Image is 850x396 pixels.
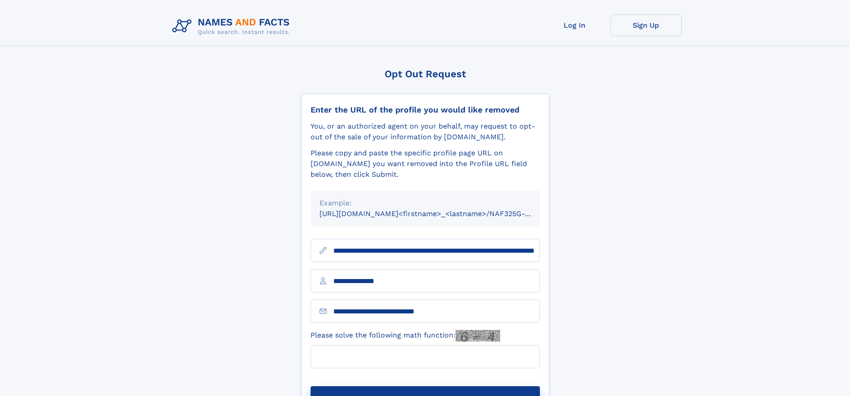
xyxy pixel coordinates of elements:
div: Enter the URL of the profile you would like removed [311,105,540,115]
img: Logo Names and Facts [169,14,297,38]
div: Opt Out Request [301,68,549,79]
a: Log In [539,14,610,36]
div: You, or an authorized agent on your behalf, may request to opt-out of the sale of your informatio... [311,121,540,142]
small: [URL][DOMAIN_NAME]<firstname>_<lastname>/NAF325G-xxxxxxxx [319,209,557,218]
div: Please copy and paste the specific profile page URL on [DOMAIN_NAME] you want removed into the Pr... [311,148,540,180]
div: Example: [319,198,531,208]
label: Please solve the following math function: [311,330,500,342]
a: Sign Up [610,14,682,36]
